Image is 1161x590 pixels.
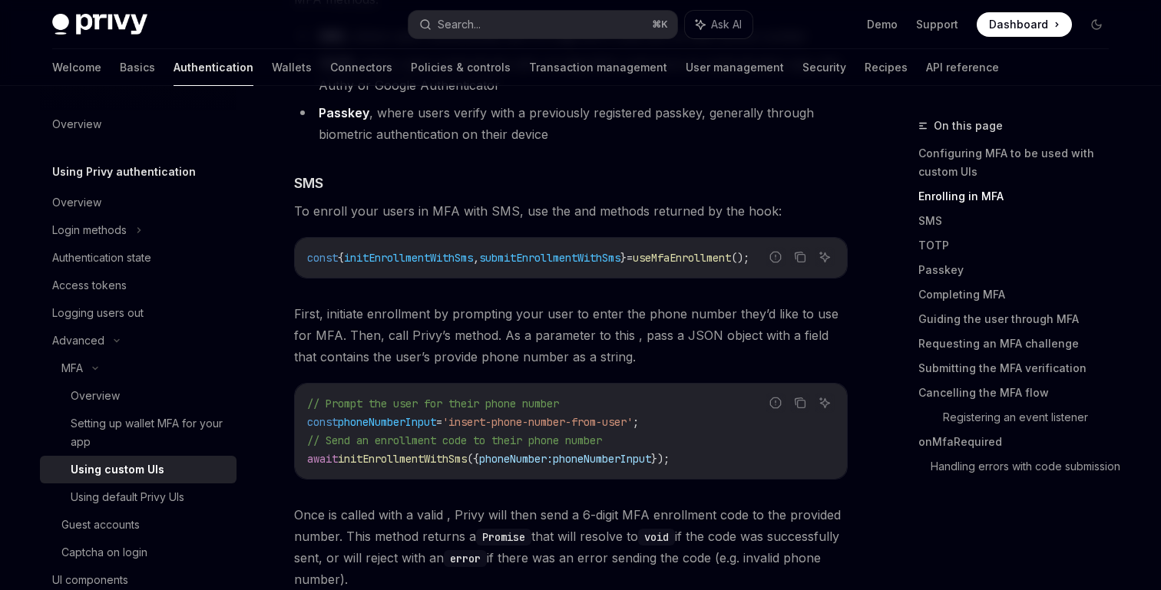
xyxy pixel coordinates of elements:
a: Captcha on login [40,539,237,566]
span: const [307,415,338,429]
a: Submitting the MFA verification [918,356,1121,381]
a: SMS [918,209,1121,233]
div: Login methods [52,221,127,239]
a: Wallets [272,49,312,86]
a: Requesting an MFA challenge [918,331,1121,356]
a: Using custom UIs [40,456,237,483]
a: Passkey [918,258,1121,282]
a: Configuring MFA to be used with custom UIs [918,141,1121,184]
a: Authentication state [40,244,237,272]
span: } [620,251,627,265]
li: , where users verify with a previously registered passkey, generally through biometric authentica... [294,102,848,145]
div: Setting up wallet MFA for your app [71,414,227,451]
span: await [307,452,338,466]
a: Registering an event listener [943,405,1121,430]
a: Using default Privy UIs [40,483,237,511]
button: Report incorrect code [766,247,786,267]
a: Access tokens [40,272,237,299]
span: ; [633,415,639,429]
a: TOTP [918,233,1121,258]
span: // Prompt the user for their phone number [307,397,559,410]
a: Cancelling the MFA flow [918,381,1121,405]
span: phoneNumberInput [338,415,436,429]
div: Overview [52,115,101,133]
span: (); [731,251,749,265]
a: Basics [120,49,155,86]
div: Captcha on login [61,543,147,562]
span: 'insert-phone-number-from-user' [442,415,633,429]
a: Overview [40,189,237,216]
a: Dashboard [977,12,1072,37]
span: initEnrollmentWithSms [344,251,473,265]
a: Guiding the user through MFA [918,307,1121,331]
span: SMS [294,173,323,193]
span: initEnrollmentWithSms [338,452,467,466]
strong: Passkey [319,105,369,120]
div: Using default Privy UIs [71,488,184,506]
h5: Using Privy authentication [52,163,196,181]
code: Promise [476,529,531,546]
a: Overview [40,382,237,410]
div: Guest accounts [61,516,140,534]
a: Authentication [174,49,253,86]
a: Recipes [865,49,908,86]
div: Search... [438,15,481,34]
div: Authentication state [52,249,151,267]
button: Copy the contents from the code block [790,247,810,267]
button: Ask AI [815,247,835,267]
a: Completing MFA [918,282,1121,307]
a: Setting up wallet MFA for your app [40,410,237,456]
button: Search...⌘K [408,11,677,38]
span: Ask AI [711,17,742,32]
div: Using custom UIs [71,460,164,479]
span: const [307,251,338,265]
span: = [436,415,442,429]
div: Overview [52,193,101,212]
div: Access tokens [52,276,127,295]
div: Overview [71,387,120,405]
a: Handling errors with code submission [931,454,1121,479]
a: Guest accounts [40,511,237,539]
a: Enrolling in MFA [918,184,1121,209]
a: Security [802,49,846,86]
a: API reference [926,49,999,86]
span: To enroll your users in MFA with SMS, use the and methods returned by the hook: [294,200,848,222]
code: void [638,529,675,546]
code: error [444,550,487,567]
button: Report incorrect code [766,393,786,413]
button: Copy the contents from the code block [790,393,810,413]
a: Connectors [330,49,392,86]
span: // Send an enrollment code to their phone number [307,433,602,447]
button: Ask AI [685,11,752,38]
a: Demo [867,17,898,32]
span: Dashboard [989,17,1048,32]
a: Overview [40,110,237,138]
span: }); [651,452,670,466]
span: ({ [467,452,479,466]
span: submitEnrollmentWithSms [479,251,620,265]
div: Logging users out [52,304,144,322]
div: MFA [61,359,83,377]
span: useMfaEnrollment [633,251,731,265]
span: { [338,251,344,265]
a: User management [686,49,784,86]
span: First, initiate enrollment by prompting your user to enter the phone number they’d like to use fo... [294,303,848,368]
div: Advanced [52,331,104,350]
span: Once is called with a valid , Privy will then send a 6-digit MFA enrollment code to the provided ... [294,504,848,590]
a: Transaction management [529,49,667,86]
span: , [473,251,479,265]
span: On this page [934,117,1003,135]
span: = [627,251,633,265]
button: Ask AI [815,393,835,413]
span: phoneNumberInput [553,452,651,466]
img: dark logo [52,14,147,35]
a: Policies & controls [411,49,511,86]
a: Welcome [52,49,101,86]
span: ⌘ K [652,18,668,31]
a: Support [916,17,958,32]
button: Toggle dark mode [1084,12,1109,37]
a: onMfaRequired [918,430,1121,454]
span: phoneNumber: [479,452,553,466]
a: Logging users out [40,299,237,327]
div: UI components [52,571,128,589]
